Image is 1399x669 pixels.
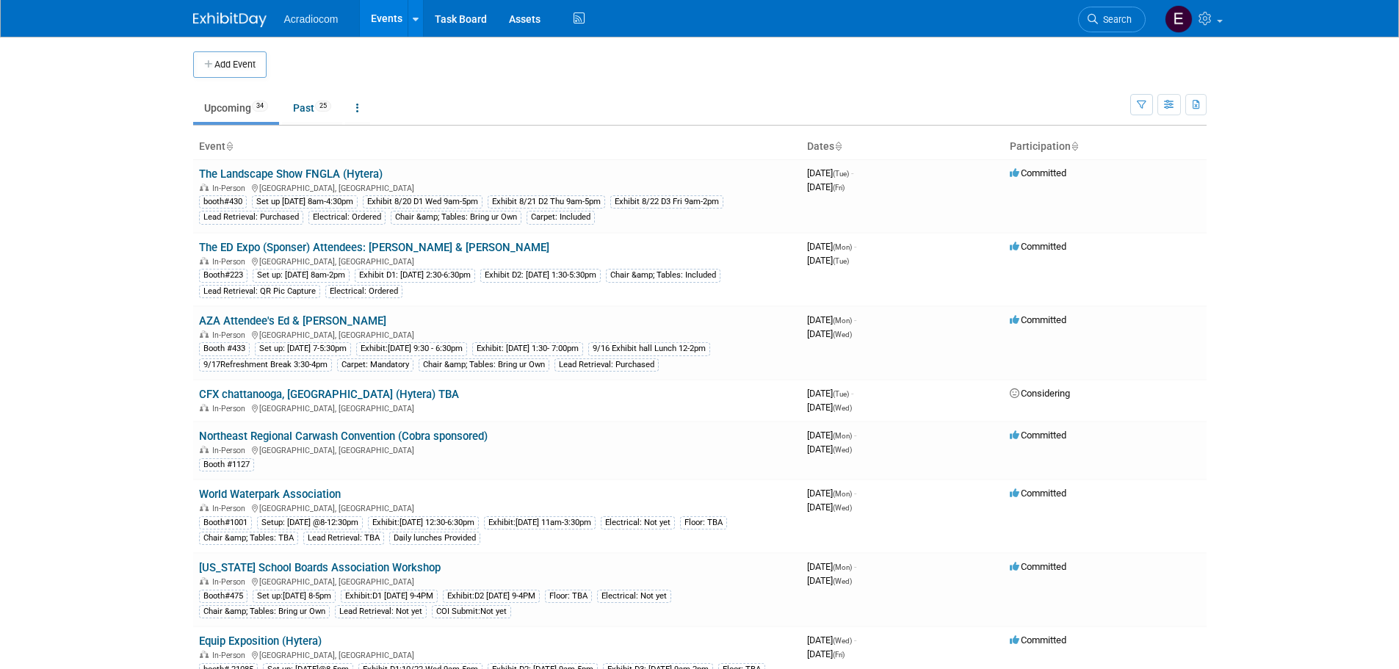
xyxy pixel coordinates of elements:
div: Daily lunches Provided [389,532,480,545]
span: [DATE] [807,181,845,192]
div: Exhibit 8/22 D3 Fri 9am-2pm [610,195,723,209]
div: [GEOGRAPHIC_DATA], [GEOGRAPHIC_DATA] [199,575,795,587]
img: In-Person Event [200,651,209,658]
span: - [854,430,856,441]
a: Search [1078,7,1146,32]
th: Event [193,134,801,159]
div: Carpet: Mandatory [337,358,413,372]
div: Lead Retrieval: Not yet [335,605,427,618]
div: [GEOGRAPHIC_DATA], [GEOGRAPHIC_DATA] [199,328,795,340]
span: Committed [1010,430,1066,441]
span: - [851,388,853,399]
span: 34 [252,101,268,112]
span: Committed [1010,561,1066,572]
span: (Tue) [833,170,849,178]
span: - [854,241,856,252]
span: (Mon) [833,432,852,440]
div: Carpet: Included [527,211,595,224]
span: [DATE] [807,388,853,399]
div: Lead Retrieval: QR Pic Capture [199,285,320,298]
a: Past25 [282,94,342,122]
div: Lead Retrieval: Purchased [199,211,303,224]
span: (Fri) [833,651,845,659]
div: Booth#475 [199,590,247,603]
div: Exhibit D2: [DATE] 1:30-5:30pm [480,269,601,282]
div: Floor: TBA [545,590,592,603]
div: booth#430 [199,195,247,209]
span: 25 [315,101,331,112]
div: 9/17Refreshment Break 3:30-4pm [199,358,332,372]
div: Setup: [DATE] @8-12:30pm [257,516,363,529]
div: Exhibit 8/21 D2 Thu 9am-5pm [488,195,605,209]
span: Search [1098,14,1132,25]
span: (Wed) [833,577,852,585]
div: [GEOGRAPHIC_DATA], [GEOGRAPHIC_DATA] [199,444,795,455]
div: Floor: TBA [680,516,727,529]
div: Chair &amp; Tables: TBA [199,532,298,545]
span: [DATE] [807,634,856,646]
span: Considering [1010,388,1070,399]
img: Elizabeth Martinez [1165,5,1193,33]
span: [DATE] [807,255,849,266]
div: Chair &amp; Tables: Included [606,269,720,282]
span: Committed [1010,314,1066,325]
a: Sort by Event Name [225,140,233,152]
div: Electrical: Not yet [597,590,671,603]
span: (Mon) [833,317,852,325]
a: Northeast Regional Carwash Convention (Cobra sponsored) [199,430,488,443]
div: Set up: [DATE] 7-5:30pm [255,342,351,355]
img: In-Person Event [200,330,209,338]
div: Lead Retrieval: TBA [303,532,384,545]
span: In-Person [212,184,250,193]
span: In-Person [212,330,250,340]
div: Electrical: Not yet [601,516,675,529]
span: In-Person [212,504,250,513]
span: - [851,167,853,178]
div: COI Submit:Not yet [432,605,511,618]
a: Sort by Participation Type [1071,140,1078,152]
span: - [854,314,856,325]
div: Exhibit:D2 [DATE] 9-4PM [443,590,540,603]
div: Exhibit: [DATE] 1:30- 7:00pm [472,342,583,355]
span: Committed [1010,241,1066,252]
span: In-Person [212,257,250,267]
th: Dates [801,134,1004,159]
span: (Wed) [833,637,852,645]
img: In-Person Event [200,404,209,411]
span: (Mon) [833,243,852,251]
div: Electrical: Ordered [308,211,386,224]
img: In-Person Event [200,504,209,511]
span: Committed [1010,634,1066,646]
span: (Wed) [833,404,852,412]
div: Exhibit:[DATE] 11am-3:30pm [484,516,596,529]
span: [DATE] [807,402,852,413]
div: Set up: [DATE] 8am-2pm [253,269,350,282]
div: Booth #433 [199,342,250,355]
span: (Wed) [833,446,852,454]
span: - [854,634,856,646]
span: [DATE] [807,488,856,499]
img: In-Person Event [200,257,209,264]
div: Electrical: Ordered [325,285,402,298]
div: [GEOGRAPHIC_DATA], [GEOGRAPHIC_DATA] [199,402,795,413]
a: The Landscape Show FNGLA (Hytera) [199,167,383,181]
span: - [854,561,856,572]
span: [DATE] [807,648,845,659]
span: (Tue) [833,257,849,265]
div: Set up:[DATE] 8-5pm [253,590,336,603]
img: In-Person Event [200,184,209,191]
a: World Waterpark Association [199,488,341,501]
span: In-Person [212,651,250,660]
button: Add Event [193,51,267,78]
th: Participation [1004,134,1207,159]
div: Exhibit:[DATE] 12:30-6:30pm [368,516,479,529]
span: (Mon) [833,563,852,571]
a: Sort by Start Date [834,140,842,152]
div: Exhibit 8/20 D1 Wed 9am-5pm [363,195,482,209]
img: In-Person Event [200,577,209,585]
span: (Fri) [833,184,845,192]
span: Committed [1010,167,1066,178]
span: [DATE] [807,561,856,572]
div: Exhibit:[DATE] 9:30 - 6:30pm [356,342,467,355]
span: (Tue) [833,390,849,398]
